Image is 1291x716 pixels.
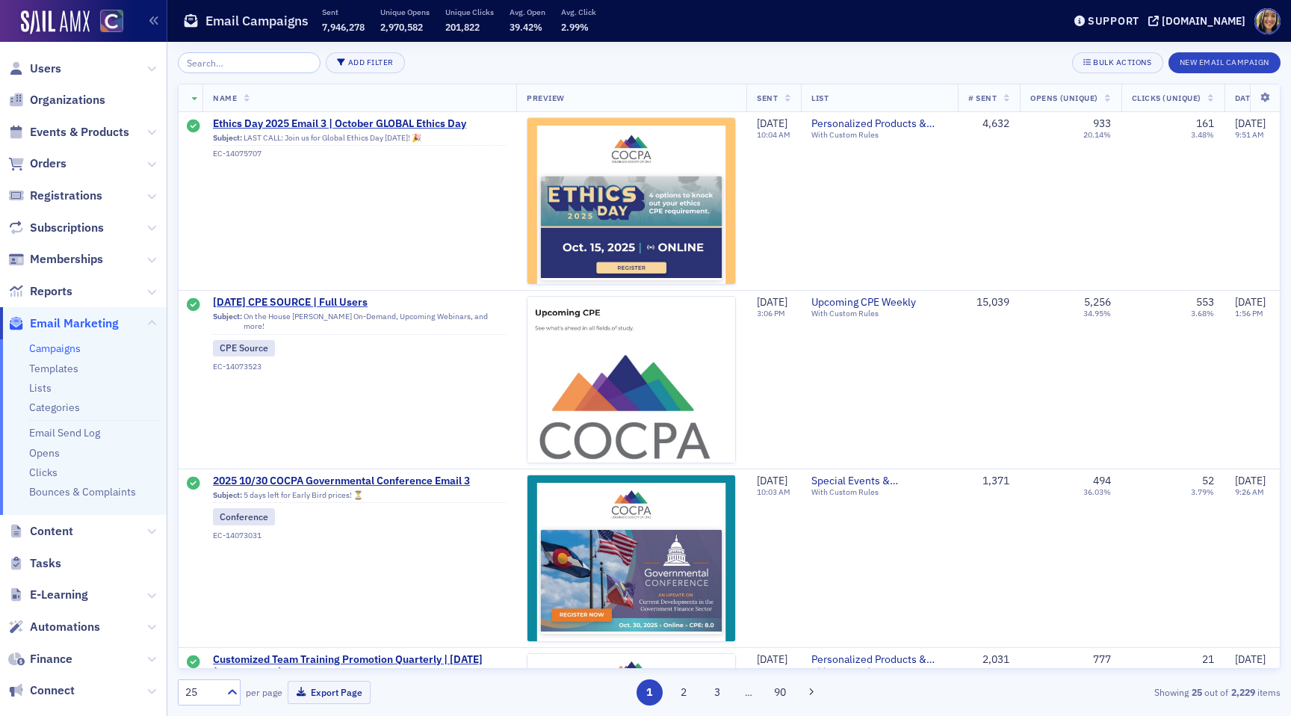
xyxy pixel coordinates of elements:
span: Sent [757,93,778,103]
a: [DATE] CPE SOURCE | Full Users [213,296,506,309]
span: Automations [30,619,100,635]
a: Tasks [8,555,61,572]
a: New Email Campaign [1168,55,1281,68]
span: Subject: [213,490,242,500]
span: 39.42% [510,21,542,33]
span: Users [30,61,61,77]
span: Finance [30,651,72,667]
span: Subscriptions [30,220,104,236]
h1: Email Campaigns [205,12,309,30]
p: Unique Opens [380,7,430,17]
a: 2025 10/30 COCPA Governmental Conference Email 3 [213,475,506,488]
div: 2,031 [968,653,1009,667]
a: Opens [29,446,60,460]
div: 5,256 [1084,296,1111,309]
a: Lists [29,381,52,395]
div: 38.26% [1083,666,1111,676]
a: Organizations [8,92,105,108]
div: 933 [1093,117,1111,131]
a: Connect [8,682,75,699]
div: 161 [1196,117,1214,131]
span: … [738,685,759,699]
p: Unique Clicks [445,7,494,17]
span: [DATE] [757,295,787,309]
a: Events & Products [8,124,129,141]
div: CPE Source [213,340,275,357]
a: Subscriptions [8,220,104,236]
p: Avg. Click [561,7,596,17]
span: [DATE] [757,652,787,666]
div: 777 [1093,653,1111,667]
div: 34.95% [1083,309,1111,318]
a: Content [8,523,73,540]
a: Campaigns [29,342,81,355]
span: Organizations [30,92,105,108]
a: Categories [29,401,80,414]
div: With Custom Rules [811,666,947,676]
a: Orders [8,155,66,172]
button: Add Filter [326,52,405,73]
div: 494 [1093,475,1111,488]
button: Bulk Actions [1072,52,1162,73]
button: 2 [670,679,696,706]
div: Sent [187,477,200,492]
a: Memberships [8,251,103,268]
p: Avg. Open [510,7,545,17]
span: Content [30,523,73,540]
a: View Homepage [90,10,123,35]
div: 553 [1196,296,1214,309]
div: 3.68% [1191,309,1214,318]
time: 8:47 AM [1235,665,1264,676]
span: [DATE] [1235,652,1266,666]
p: Sent [322,7,365,17]
span: Personalized Products & Events [811,117,947,131]
a: Email Marketing [8,315,119,332]
div: 21 [1202,653,1214,667]
a: Email Send Log [29,426,100,439]
strong: 2,229 [1228,685,1257,699]
div: Conference [213,508,275,525]
a: Upcoming CPE Weekly [811,296,947,309]
div: Sent [187,120,200,135]
a: Templates [29,362,78,375]
span: [DATE] [1235,474,1266,487]
time: 10:03 AM [757,487,790,497]
span: Name [213,93,237,103]
span: Clicks (Unique) [1132,93,1201,103]
span: E-Learning [30,587,88,603]
span: 201,822 [445,21,480,33]
span: 2.99% [561,21,589,33]
span: List [811,93,829,103]
time: 1:56 PM [1235,308,1263,318]
span: Subject: [213,133,242,143]
div: Sent [187,655,200,670]
span: Reports [30,283,72,300]
button: 1 [637,679,663,706]
div: 1.03% [1191,666,1214,676]
a: Personalized Products & Events [811,653,947,667]
span: Ethics Day 2025 Email 3 | October GLOBAL Ethics Day [213,117,506,131]
div: 5 days left for Early Bird prices! ⏳ [213,490,506,504]
a: Special Events & Announcements [811,475,947,488]
span: [DATE] [757,117,787,130]
div: With Custom Rules [811,487,947,497]
button: 3 [705,679,731,706]
div: 25 [185,685,218,700]
input: Search… [178,52,321,73]
div: 20.14% [1083,130,1111,140]
a: Registrations [8,188,102,204]
div: EC-14073523 [213,362,506,371]
a: Customized Team Training Promotion Quarterly | [DATE] (CR&R, Ethics) [213,653,506,679]
a: Bounces & Complaints [29,485,136,499]
div: EC-14075707 [213,149,506,158]
img: SailAMX [100,10,123,33]
a: Clicks [29,466,58,479]
span: # Sent [968,93,997,103]
a: E-Learning [8,587,88,603]
span: Preview [527,93,565,103]
span: 2,970,582 [380,21,423,33]
div: With Custom Rules [811,130,947,140]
